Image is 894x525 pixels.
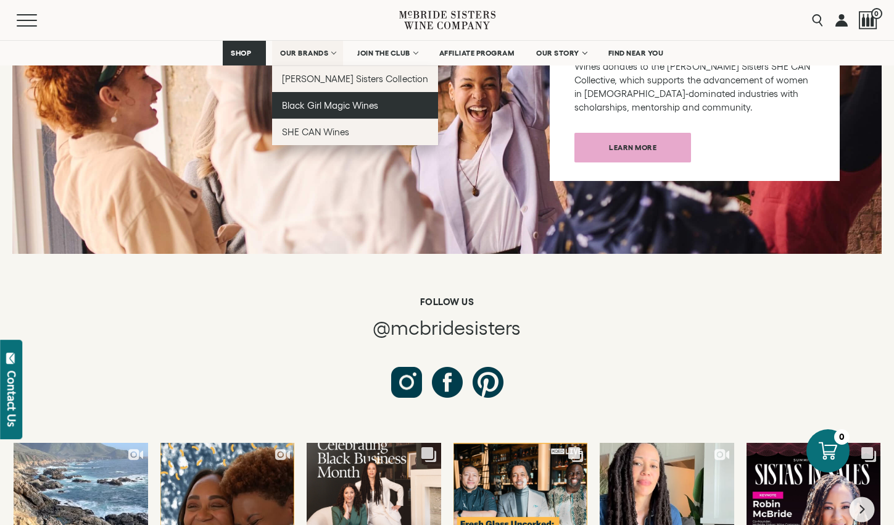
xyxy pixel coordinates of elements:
span: [PERSON_NAME] Sisters Collection [282,73,428,84]
span: AFFILIATE PROGRAM [439,49,515,57]
a: Learn more [574,133,691,162]
a: Black Girl Magic Wines [272,92,438,119]
button: Next slide [850,497,875,522]
span: 0 [871,8,882,19]
a: [PERSON_NAME] Sisters Collection [272,65,438,92]
span: OUR BRANDS [280,49,328,57]
div: Contact Us [6,371,18,427]
a: Follow us on Instagram [391,367,422,398]
p: Sisterhood means showing up for women. SHE CAN Wines donates to the [PERSON_NAME] Sisters SHE CAN... [574,46,815,114]
h6: Follow us [75,296,819,308]
span: JOIN THE CLUB [357,49,410,57]
a: OUR BRANDS [272,41,343,65]
a: JOIN THE CLUB [349,41,425,65]
span: Learn more [587,135,678,159]
span: Black Girl Magic Wines [282,100,378,111]
button: Mobile Menu Trigger [17,14,61,27]
a: SHE CAN Wines [272,119,438,145]
a: AFFILIATE PROGRAM [431,41,523,65]
a: OUR STORY [528,41,594,65]
span: SHE CAN Wines [282,127,349,137]
span: OUR STORY [536,49,579,57]
a: FIND NEAR YOU [600,41,672,65]
span: @mcbridesisters [373,317,521,338]
span: SHOP [231,49,252,57]
span: FIND NEAR YOU [608,49,664,57]
a: SHOP [223,41,266,65]
div: 0 [834,429,850,445]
